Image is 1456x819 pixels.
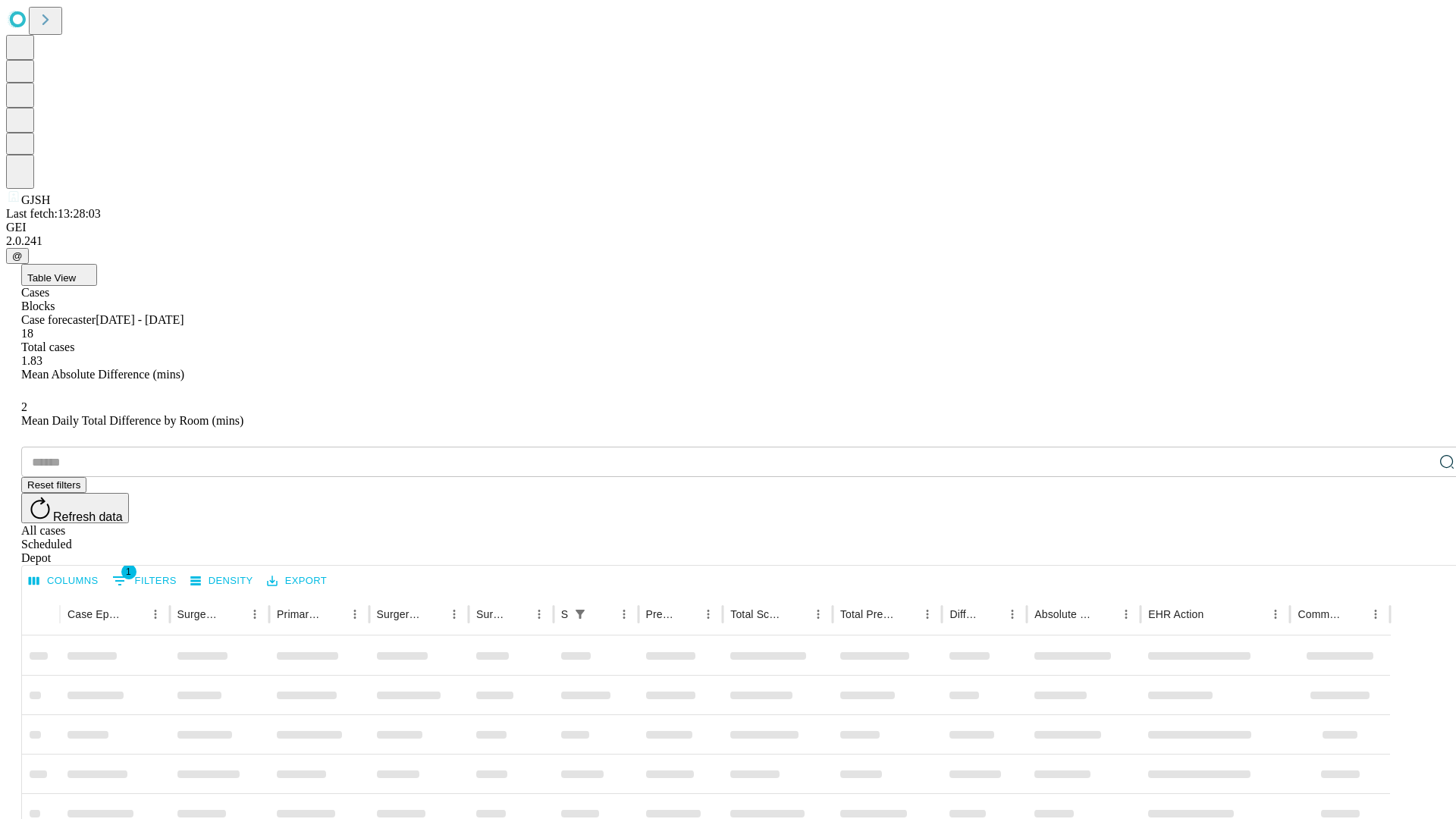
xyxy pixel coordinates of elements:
span: @ [12,250,23,262]
button: Reset filters [21,477,86,493]
button: Menu [1116,604,1137,625]
button: Menu [698,604,719,625]
button: Refresh data [21,493,129,523]
div: 2.0.241 [6,234,1450,248]
span: 18 [21,327,33,340]
button: Menu [1002,604,1023,625]
button: Sort [124,604,145,625]
button: @ [6,248,29,264]
button: Sort [786,604,808,625]
button: Sort [507,604,529,625]
button: Select columns [25,570,102,593]
button: Table View [21,264,97,286]
button: Menu [1265,604,1286,625]
button: Menu [145,604,166,625]
button: Menu [613,604,635,625]
button: Sort [1205,604,1226,625]
div: Comments [1298,608,1341,620]
div: Total Scheduled Duration [730,608,785,620]
button: Sort [1094,604,1116,625]
span: Case forecaster [21,313,96,326]
span: Mean Absolute Difference (mins) [21,368,184,381]
button: Sort [592,604,613,625]
button: Sort [422,604,444,625]
button: Menu [444,604,465,625]
span: [DATE] - [DATE] [96,313,184,326]
button: Show filters [570,604,591,625]
button: Sort [981,604,1002,625]
span: Total cases [21,340,74,353]
span: 1 [121,564,136,579]
div: 1 active filter [570,604,591,625]
button: Menu [808,604,829,625]
button: Menu [244,604,265,625]
span: Reset filters [27,479,80,491]
div: Difference [949,608,979,620]
button: Sort [676,604,698,625]
div: Surgeon Name [177,608,221,620]
span: Table View [27,272,76,284]
span: 1.83 [21,354,42,367]
button: Sort [1344,604,1365,625]
div: EHR Action [1148,608,1203,620]
button: Menu [917,604,938,625]
span: Last fetch: 13:28:03 [6,207,101,220]
div: Case Epic Id [67,608,122,620]
span: 2 [21,400,27,413]
div: Surgery Date [476,608,506,620]
button: Menu [344,604,366,625]
span: Mean Daily Total Difference by Room (mins) [21,414,243,427]
span: Refresh data [53,510,123,523]
div: Primary Service [277,608,321,620]
button: Sort [323,604,344,625]
button: Sort [223,604,244,625]
div: Surgery Name [377,608,421,620]
button: Density [187,570,257,593]
div: Absolute Difference [1034,608,1093,620]
div: GEI [6,221,1450,234]
div: Predicted In Room Duration [646,608,676,620]
div: Scheduled In Room Duration [561,608,568,620]
button: Sort [896,604,917,625]
button: Show filters [108,569,180,593]
span: GJSH [21,193,50,206]
button: Menu [1365,604,1386,625]
div: Total Predicted Duration [840,608,895,620]
button: Menu [529,604,550,625]
button: Export [263,570,331,593]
